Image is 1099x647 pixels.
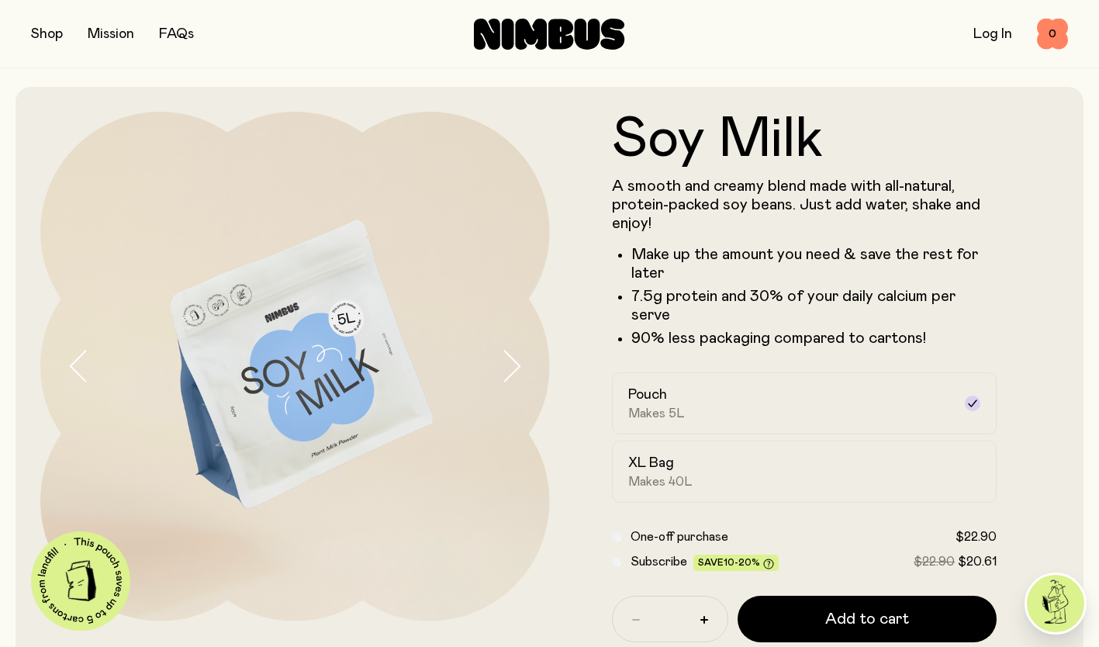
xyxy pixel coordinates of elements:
[631,287,997,324] li: 7.5g protein and 30% of your daily calcium per serve
[631,531,728,543] span: One-off purchase
[628,406,685,421] span: Makes 5L
[956,531,997,543] span: $22.90
[631,329,997,348] p: 90% less packaging compared to cartons!
[698,558,774,569] span: Save
[612,112,997,168] h1: Soy Milk
[631,245,997,282] li: Make up the amount you need & save the rest for later
[724,558,760,567] span: 10-20%
[738,596,997,642] button: Add to cart
[159,27,194,41] a: FAQs
[88,27,134,41] a: Mission
[631,555,687,568] span: Subscribe
[628,454,674,472] h2: XL Bag
[612,177,997,233] p: A smooth and creamy blend made with all-natural, protein-packed soy beans. Just add water, shake ...
[1037,19,1068,50] button: 0
[825,608,909,630] span: Add to cart
[628,386,667,404] h2: Pouch
[973,27,1012,41] a: Log In
[958,555,997,568] span: $20.61
[628,474,693,490] span: Makes 40L
[914,555,955,568] span: $22.90
[1027,575,1084,632] img: agent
